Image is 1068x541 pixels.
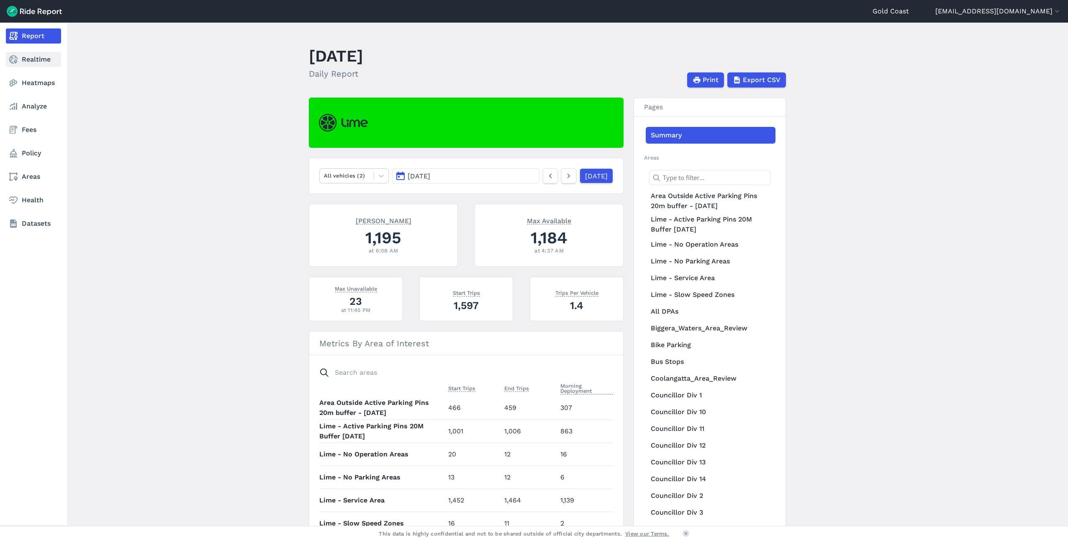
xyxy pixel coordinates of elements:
[445,466,501,489] td: 13
[557,512,613,535] td: 2
[448,384,475,394] button: Start Trips
[646,236,775,253] a: Lime - No Operation Areas
[501,397,557,420] td: 459
[6,28,61,44] a: Report
[625,530,669,538] a: View our Terms.
[319,294,392,309] div: 23
[6,122,61,137] a: Fees
[646,270,775,286] a: Lime - Service Area
[319,420,445,443] th: Lime - Active Parking Pins 20M Buffer [DATE]
[6,169,61,184] a: Areas
[557,443,613,466] td: 16
[501,489,557,512] td: 1,464
[309,332,623,355] h3: Metrics By Area of Interest
[319,489,445,512] th: Lime - Service Area
[319,466,445,489] th: Lime - No Parking Areas
[6,52,61,67] a: Realtime
[646,404,775,420] a: Councillor Div 10
[646,303,775,320] a: All DPAs
[649,170,770,185] input: Type to filter...
[646,253,775,270] a: Lime - No Parking Areas
[557,466,613,489] td: 6
[555,288,598,296] span: Trips Per Vehicle
[646,353,775,370] a: Bus Stops
[309,44,363,67] h1: [DATE]
[646,127,775,144] a: Summary
[560,381,613,396] button: Morning Deployment
[6,193,61,208] a: Health
[335,284,377,292] span: Max Unavailable
[392,168,539,183] button: [DATE]
[644,154,775,162] h2: Areas
[448,384,475,392] span: Start Trips
[557,397,613,420] td: 307
[646,320,775,337] a: Biggera_Waters_Area_Review
[743,75,780,85] span: Export CSV
[309,67,363,80] h2: Daily Report
[445,397,501,420] td: 466
[646,454,775,471] a: Councillor Div 13
[445,489,501,512] td: 1,452
[646,387,775,404] a: Councillor Div 1
[319,114,368,131] img: Lime
[6,99,61,114] a: Analyze
[703,75,719,85] span: Print
[6,75,61,90] a: Heatmaps
[646,420,775,437] a: Councillor Div 11
[319,397,445,420] th: Area Outside Active Parking Pins 20m buffer - [DATE]
[687,72,724,88] button: Print
[646,337,775,353] a: Bike Parking
[408,172,430,180] span: [DATE]
[445,420,501,443] td: 1,001
[935,6,1061,16] button: [EMAIL_ADDRESS][DOMAIN_NAME]
[580,168,613,183] a: [DATE]
[319,226,447,249] div: 1,195
[501,512,557,535] td: 11
[319,512,445,535] th: Lime - Slow Speed Zones
[634,98,786,117] h3: Pages
[646,213,775,236] a: Lime - Active Parking Pins 20M Buffer [DATE]
[445,512,501,535] td: 16
[6,216,61,231] a: Datasets
[445,443,501,466] td: 20
[356,216,411,224] span: [PERSON_NAME]
[646,471,775,487] a: Councillor Div 14
[504,384,529,394] button: End Trips
[504,384,529,392] span: End Trips
[646,487,775,504] a: Councillor Div 2
[646,437,775,454] a: Councillor Div 12
[6,146,61,161] a: Policy
[430,298,503,313] div: 1,597
[501,420,557,443] td: 1,006
[319,443,445,466] th: Lime - No Operation Areas
[727,72,786,88] button: Export CSV
[646,370,775,387] a: Coolangatta_Area_Review
[557,489,613,512] td: 1,139
[453,288,480,296] span: Start Trips
[485,226,613,249] div: 1,184
[319,306,392,314] div: at 11:45 PM
[527,216,571,224] span: Max Available
[319,247,447,255] div: at 6:08 AM
[314,365,608,380] input: Search areas
[560,381,613,394] span: Morning Deployment
[485,247,613,255] div: at 4:37 AM
[557,420,613,443] td: 863
[646,521,775,538] a: Councillor Div 4
[7,6,62,17] img: Ride Report
[646,504,775,521] a: Councillor Div 3
[501,466,557,489] td: 12
[646,286,775,303] a: Lime - Slow Speed Zones
[873,6,909,16] a: Gold Coast
[646,189,775,213] a: Area Outside Active Parking Pins 20m buffer - [DATE]
[540,298,613,313] div: 1.4
[501,443,557,466] td: 12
